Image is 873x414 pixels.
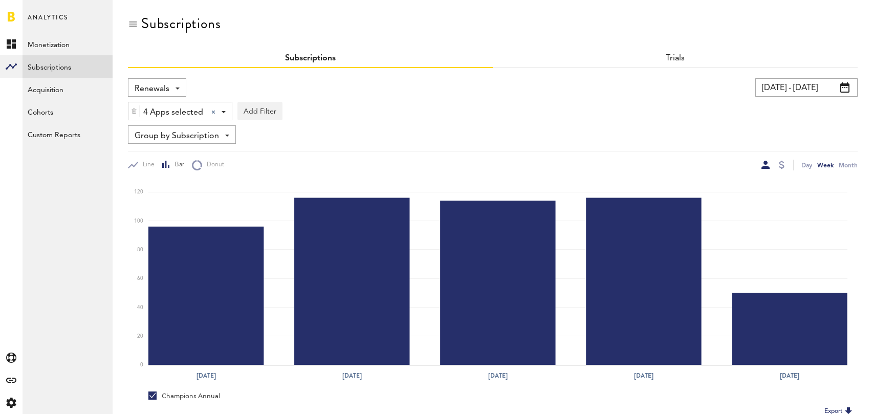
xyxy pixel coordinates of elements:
span: Donut [202,161,224,169]
a: Acquisition [23,78,113,100]
div: Month [839,160,858,170]
span: Bar [170,161,184,169]
text: 20 [137,334,143,339]
text: 120 [134,190,143,195]
button: Add Filter [237,102,282,120]
div: Day [801,160,812,170]
a: Trials [666,54,685,62]
text: [DATE] [342,371,362,380]
text: 40 [137,305,143,310]
span: Analytics [28,11,68,33]
img: trash_awesome_blue.svg [131,107,137,115]
div: Clear [211,110,215,114]
a: Monetization [23,33,113,55]
span: Group by Subscription [135,127,219,145]
div: Week [817,160,834,170]
div: Subscriptions [141,15,221,32]
text: [DATE] [488,371,508,380]
text: [DATE] [634,371,653,380]
text: 0 [140,362,143,367]
text: [DATE] [197,371,216,380]
text: 100 [134,219,143,224]
a: Custom Reports [23,123,113,145]
a: Subscriptions [285,54,336,62]
div: Champions Annual [148,391,220,401]
text: [DATE] [780,371,799,380]
a: Cohorts [23,100,113,123]
span: Renewals [135,80,169,98]
span: Line [138,161,155,169]
a: Subscriptions [23,55,113,78]
text: 60 [137,276,143,281]
text: 80 [137,247,143,252]
div: Delete [128,102,140,120]
span: 4 Apps selected [143,104,203,121]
